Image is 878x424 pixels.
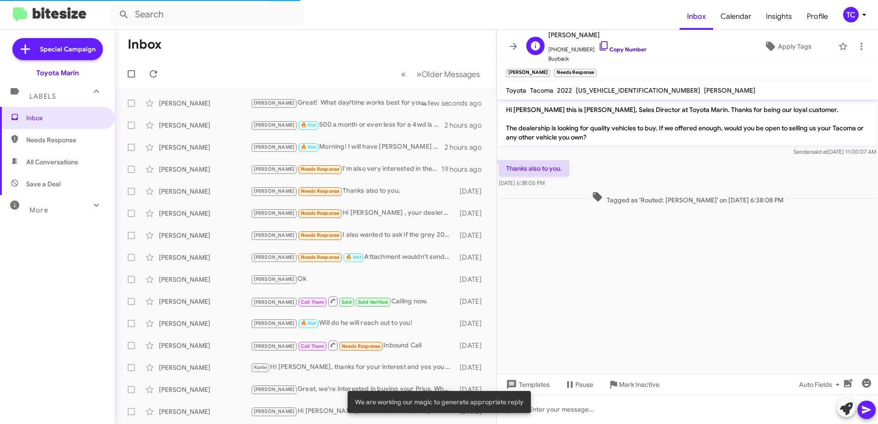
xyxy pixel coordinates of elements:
a: Inbox [680,3,713,30]
div: TC [843,7,859,22]
a: Copy Number [598,46,647,53]
div: [PERSON_NAME] [159,319,251,328]
div: [PERSON_NAME] [159,187,251,196]
div: [DATE] [456,253,489,262]
span: 🔥 Hot [346,254,361,260]
div: [DATE] [456,297,489,306]
div: Ok [251,274,456,285]
div: [PERSON_NAME] [159,363,251,372]
span: Buyback [548,54,647,63]
div: Hi [PERSON_NAME] , your dealership is a bit far from me and other dealerships closer are also sel... [251,208,456,218]
div: [PERSON_NAME] [159,253,251,262]
div: [DATE] [456,319,489,328]
div: [DATE] [456,275,489,284]
span: 2022 [557,86,572,95]
span: » [416,68,422,80]
span: [PERSON_NAME] [254,299,295,305]
h1: Inbox [128,37,162,52]
span: [PERSON_NAME] [704,86,755,95]
span: [PERSON_NAME] [548,29,647,40]
span: [PERSON_NAME] [254,254,295,260]
div: [PERSON_NAME] [159,143,251,152]
span: Pause [575,376,593,393]
div: [PERSON_NAME] [159,341,251,350]
div: HI [PERSON_NAME], thanks for your interest and yes you can bring your own mechanic. I will have [... [251,362,456,373]
span: Needs Response [301,232,340,238]
span: [PERSON_NAME] [254,210,295,216]
button: Auto Fields [792,376,850,393]
button: Mark Inactive [601,376,667,393]
span: Older Messages [422,69,480,79]
button: Pause [557,376,601,393]
button: Next [411,65,485,84]
div: Great, we're interested in buying your Prius. When can you bring it this week for a quick, no-obl... [251,384,456,395]
div: a few seconds ago [434,99,489,108]
div: I'm also very interested in the BZ4x do u have any available and what is starting price? [251,164,441,174]
span: [PERSON_NAME] [254,320,295,326]
div: Great! What day/time works best for you? Thank you! [251,98,434,108]
span: [PERSON_NAME] [254,276,295,282]
a: Calendar [713,3,759,30]
button: Templates [497,376,557,393]
span: 🔥 Hot [301,144,316,150]
span: [PERSON_NAME] [254,343,295,349]
span: [PERSON_NAME] [254,232,295,238]
div: [PERSON_NAME] [159,297,251,306]
div: Morning! I will have [PERSON_NAME] reach out [DATE] to answer any of your questions! [251,142,445,152]
span: Special Campaign [40,45,96,54]
span: [PERSON_NAME] [254,144,295,150]
span: Needs Response [301,166,340,172]
span: More [29,206,48,214]
small: [PERSON_NAME] [506,69,550,77]
span: Needs Response [301,210,340,216]
div: 500 a month or even less for a 4wd is very doable with a lease! Would you be interested in that? [251,120,445,130]
div: [PERSON_NAME] [159,231,251,240]
div: [DATE] [456,341,489,350]
p: Hi [PERSON_NAME] this is [PERSON_NAME], Sales Director at Toyota Marin. Thanks for being our loya... [499,101,876,145]
span: Auto Fields [799,376,843,393]
p: Thanks also to you. [499,160,569,177]
span: [DATE] 6:38:05 PM [499,179,545,186]
span: Needs Response [342,343,381,349]
span: [PERSON_NAME] [254,408,295,414]
div: [DATE] [456,363,489,372]
a: Profile [799,3,835,30]
span: [PERSON_NAME] [254,386,295,392]
span: Needs Response [301,188,340,194]
span: Tagged as 'Routed: [PERSON_NAME]' on [DATE] 6:38:08 PM [588,191,787,205]
div: [PERSON_NAME] [159,121,251,130]
span: Mark Inactive [619,376,659,393]
span: [PERSON_NAME] [254,100,295,106]
span: Call Them [301,299,325,305]
div: [PERSON_NAME] [159,165,251,174]
span: Inbox [26,113,104,123]
span: 🔥 Hot [301,320,316,326]
span: Save a Deal [26,179,61,189]
div: [DATE] [456,187,489,196]
div: I also wanted to ask if the grey 2020 Prius prime is cloth interior [251,230,456,240]
div: [PERSON_NAME] [159,209,251,218]
a: Special Campaign [12,38,103,60]
span: Toyota [506,86,526,95]
span: [PERSON_NAME] [254,166,295,172]
div: Toyota Marin [36,68,79,78]
div: Attachment wouldn't send. Here's the VIN: [US_VEHICLE_IDENTIFICATION_NUMBER] [251,252,456,262]
a: Insights [759,3,799,30]
span: Sold Verified [358,299,388,305]
input: Search [111,4,304,26]
div: 19 hours ago [441,165,489,174]
div: [DATE] [456,231,489,240]
span: [PERSON_NAME] [254,188,295,194]
div: Thanks also to you. [251,186,456,196]
span: 🔥 Hot [301,122,316,128]
div: [PERSON_NAME] [159,385,251,394]
button: Previous [395,65,411,84]
span: Apply Tags [778,38,811,55]
div: 2 hours ago [445,121,489,130]
span: « [401,68,406,80]
button: TC [835,7,868,22]
span: [PERSON_NAME] [254,122,295,128]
